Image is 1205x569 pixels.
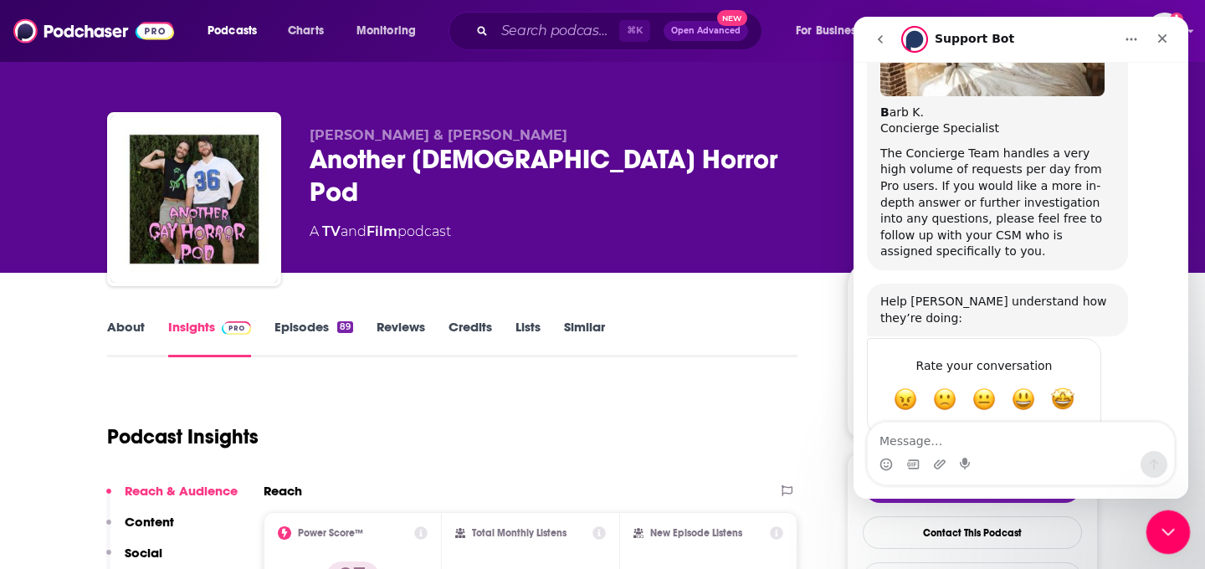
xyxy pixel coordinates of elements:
a: Episodes89 [274,319,353,357]
span: For Business [796,19,862,43]
button: open menu [196,18,279,44]
img: Podchaser - Follow, Share and Rate Podcasts [13,15,174,47]
iframe: Intercom live chat [1146,510,1191,555]
span: Logged in as rhyleeawpr [1146,13,1183,49]
span: and [341,223,367,239]
div: A podcast [310,222,451,242]
p: Social [125,545,162,561]
button: Reach & Audience [106,483,238,514]
span: [PERSON_NAME] & [PERSON_NAME] [310,127,567,143]
a: Film [367,223,397,239]
a: Lists [515,319,541,357]
button: Show profile menu [1146,13,1183,49]
a: Charts [277,18,334,44]
h2: Total Monthly Listens [472,527,567,539]
button: open menu [784,18,883,44]
h1: Podcast Insights [107,424,259,449]
a: InsightsPodchaser Pro [168,319,251,357]
span: Charts [288,19,324,43]
span: Podcasts [208,19,257,43]
a: Reviews [377,319,425,357]
img: Another Gay Horror Pod [110,115,278,283]
span: New [717,10,747,26]
h2: New Episode Listens [650,527,742,539]
p: Reach & Audience [125,483,238,499]
h2: Power Score™ [298,527,363,539]
div: Search podcasts, credits, & more... [464,12,778,50]
span: ⌘ K [619,20,650,42]
input: Search podcasts, credits, & more... [495,18,619,44]
a: TV [322,223,341,239]
a: Similar [564,319,605,357]
img: Podchaser Pro [222,321,251,335]
a: Contact This Podcast [863,516,1082,549]
p: Content [125,514,174,530]
span: Monitoring [356,19,416,43]
button: open menu [345,18,438,44]
iframe: Intercom live chat [854,17,1188,499]
svg: Add a profile image [1170,13,1183,26]
img: User Profile [1146,13,1183,49]
button: Content [106,514,174,545]
h2: Reach [264,483,302,499]
a: Credits [449,319,492,357]
a: About [107,319,145,357]
button: Open AdvancedNew [664,21,748,41]
span: Open Advanced [671,27,741,35]
div: 37Good podcast? Give it some love! [847,127,1098,231]
div: 89 [337,321,353,333]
